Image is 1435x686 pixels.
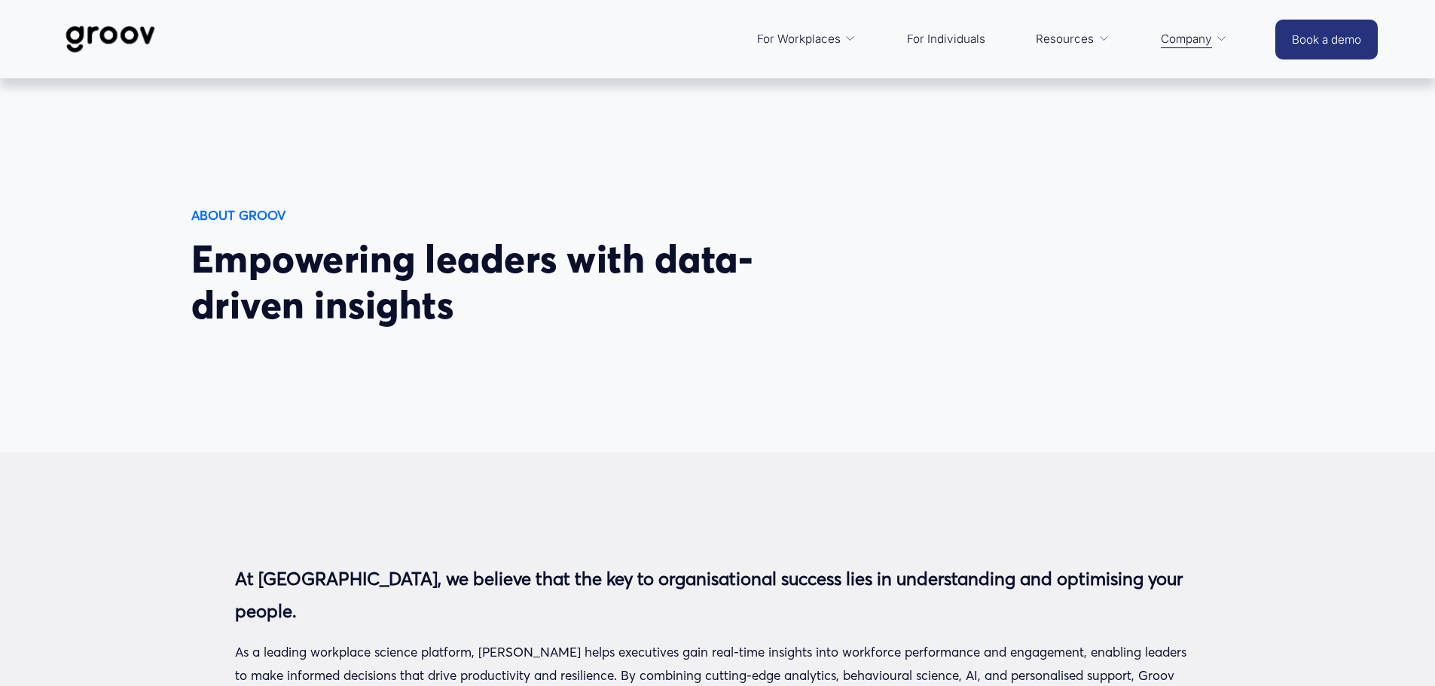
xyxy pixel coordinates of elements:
[899,21,993,57] a: For Individuals
[1036,29,1094,50] span: Resources
[1161,29,1212,50] span: Company
[235,568,1187,622] strong: At [GEOGRAPHIC_DATA], we believe that the key to organisational success lies in understanding and...
[1153,21,1235,57] a: folder dropdown
[757,29,841,50] span: For Workplaces
[191,207,285,223] strong: ABOUT GROOV
[1028,21,1117,57] a: folder dropdown
[57,14,163,64] img: Groov | Workplace Science Platform | Unlock Performance | Drive Results
[1275,20,1378,59] a: Book a demo
[191,235,754,328] span: Empowering leaders with data-driven insights
[750,21,864,57] a: folder dropdown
